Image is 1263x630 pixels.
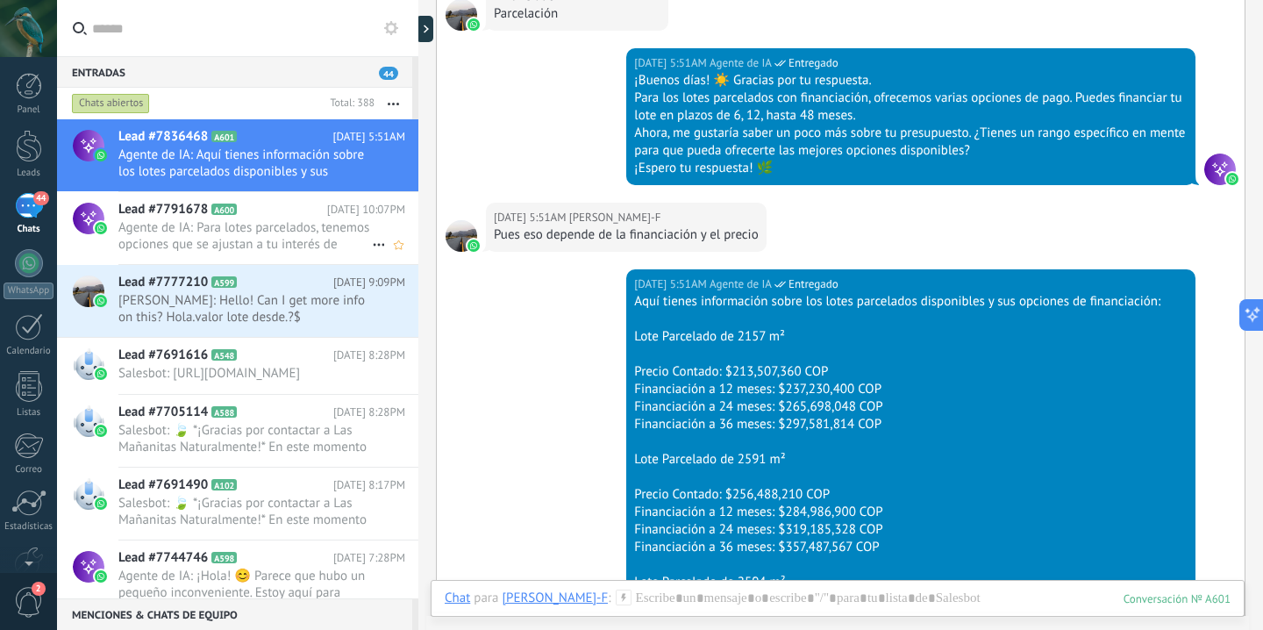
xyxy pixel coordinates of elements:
button: Más [375,88,412,119]
span: 2 [32,582,46,596]
div: Total: 388 [323,95,375,112]
span: Lead #7705114 [118,404,208,421]
span: Lead #7791678 [118,201,208,218]
span: A601 [211,131,237,142]
div: Financiación a 24 meses: $265,698,048 COP [634,398,1188,416]
span: [DATE] 7:28PM [333,549,405,567]
span: Entregado [788,54,838,72]
div: Lote Parcelado de 2591 m² [634,451,1188,469]
div: Estadísticas [4,521,54,533]
div: Lote Parcelado de 2157 m² [634,328,1188,346]
img: waba.svg [467,240,480,252]
span: A598 [211,552,237,563]
div: Mostrar [416,16,433,42]
img: waba.svg [95,570,107,583]
span: [DATE] 10:07PM [327,201,405,218]
span: Lead #7744746 [118,549,208,567]
div: Precio Contado: $213,507,360 COP [634,363,1188,381]
div: Menciones & Chats de equipo [57,598,412,630]
div: Parcelación [494,5,660,23]
span: Salesbot: [URL][DOMAIN_NAME] [118,365,372,382]
span: A600 [211,204,237,215]
span: [DATE] 8:28PM [333,347,405,364]
div: WhatsApp [4,283,54,299]
img: waba.svg [467,18,480,31]
span: Agente de IA: ¡Hola! 😊 Parece que hubo un pequeño inconveniente. Estoy aquí para ayudarte con cua... [118,568,372,601]
div: Correo [4,464,54,476]
a: Lead #7691490 A102 [DATE] 8:17PM Salesbot: 🍃 *¡Gracias por contactar a Las Mañanitas Naturalmente... [57,468,418,540]
div: Panel [4,104,54,116]
span: [DATE] 8:17PM [333,476,405,494]
div: Calendario [4,346,54,357]
span: A548 [211,349,237,361]
span: Lead #7836468 [118,128,208,146]
span: para [474,590,498,607]
div: ¡Buenos días! ☀️ Gracias por tu respuesta. [634,72,1188,89]
a: Lead #7777210 A599 [DATE] 9:09PM [PERSON_NAME]: Hello! Can I get more info on this? Hola.valor lo... [57,265,418,337]
span: JHON-F [446,220,477,252]
span: Agente de IA: Para lotes parcelados, tenemos opciones que se ajustan a tu interés de aproximadame... [118,219,372,253]
div: Chats [4,224,54,235]
div: Listas [4,407,54,419]
span: JHON-F [569,209,661,226]
span: A599 [211,276,237,288]
div: [DATE] 5:51AM [634,54,710,72]
div: Financiación a 12 meses: $237,230,400 COP [634,381,1188,398]
img: waba.svg [95,295,107,307]
span: Lead #7691490 [118,476,208,494]
span: [DATE] 8:28PM [333,404,405,421]
img: waba.svg [95,149,107,161]
div: Precio Contado: $256,488,210 COP [634,486,1188,504]
span: A102 [211,479,237,490]
div: Financiación a 12 meses: $284,986,900 COP [634,504,1188,521]
div: Financiación a 36 meses: $357,487,567 COP [634,539,1188,556]
div: Chats abiertos [72,93,150,114]
span: A588 [211,406,237,418]
span: : [608,590,610,607]
a: Lead #7691616 A548 [DATE] 8:28PM Salesbot: [URL][DOMAIN_NAME] [57,338,418,394]
div: Aquí tienes información sobre los lotes parcelados disponibles y sus opciones de financiación: [634,293,1188,311]
div: Financiación a 24 meses: $319,185,328 COP [634,521,1188,539]
div: Financiación a 36 meses: $297,581,814 COP [634,416,1188,433]
div: ¡Espero tu respuesta! 🌿 [634,160,1188,177]
img: waba.svg [1226,173,1238,185]
span: [DATE] 5:51AM [333,128,405,146]
div: Lote Parcelado de 2594 m² [634,574,1188,591]
div: Leads [4,168,54,179]
a: Lead #7744746 A598 [DATE] 7:28PM Agente de IA: ¡Hola! 😊 Parece que hubo un pequeño inconveniente.... [57,541,418,612]
a: Lead #7791678 A600 [DATE] 10:07PM Agente de IA: Para lotes parcelados, tenemos opciones que se aj... [57,192,418,264]
div: [DATE] 5:51AM [494,209,569,226]
div: Ahora, me gustaría saber un poco más sobre tu presupuesto. ¿Tienes un rango específico en mente p... [634,125,1188,160]
span: Lead #7691616 [118,347,208,364]
span: Agente de IA [710,276,772,293]
span: [PERSON_NAME]: Hello! Can I get more info on this? Hola.valor lote desde.?$ [118,292,372,326]
span: Agente de IA [710,54,772,72]
span: 44 [33,191,48,205]
img: waba.svg [95,498,107,510]
span: Salesbot: 🍃 *¡Gracias por contactar a Las Mañanitas Naturalmente!* En este momento no estamos dis... [118,495,372,528]
span: Salesbot: 🍃 *¡Gracias por contactar a Las Mañanitas Naturalmente!* En este momento no estamos dis... [118,422,372,455]
div: 601 [1124,591,1231,606]
img: waba.svg [95,368,107,380]
div: Para los lotes parcelados con financiación, ofrecemos varias opciones de pago. Puedes financiar t... [634,89,1188,125]
div: Entradas [57,56,412,88]
a: Lead #7836468 A601 [DATE] 5:51AM Agente de IA: Aquí tienes información sobre los lotes parcelados... [57,119,418,191]
a: Lead #7705114 A588 [DATE] 8:28PM Salesbot: 🍃 *¡Gracias por contactar a Las Mañanitas Naturalmente... [57,395,418,467]
img: waba.svg [95,222,107,234]
span: 44 [379,67,398,80]
div: [DATE] 5:51AM [634,276,710,293]
span: Agente de IA: Aquí tienes información sobre los lotes parcelados disponibles y sus opciones de fi... [118,147,372,180]
div: JHON-F [502,590,608,605]
div: Pues eso depende de la financiación y el precio [494,226,759,244]
span: [DATE] 9:09PM [333,274,405,291]
span: Agente de IA [1204,154,1236,185]
span: Entregado [788,276,838,293]
img: waba.svg [95,425,107,437]
span: Lead #7777210 [118,274,208,291]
